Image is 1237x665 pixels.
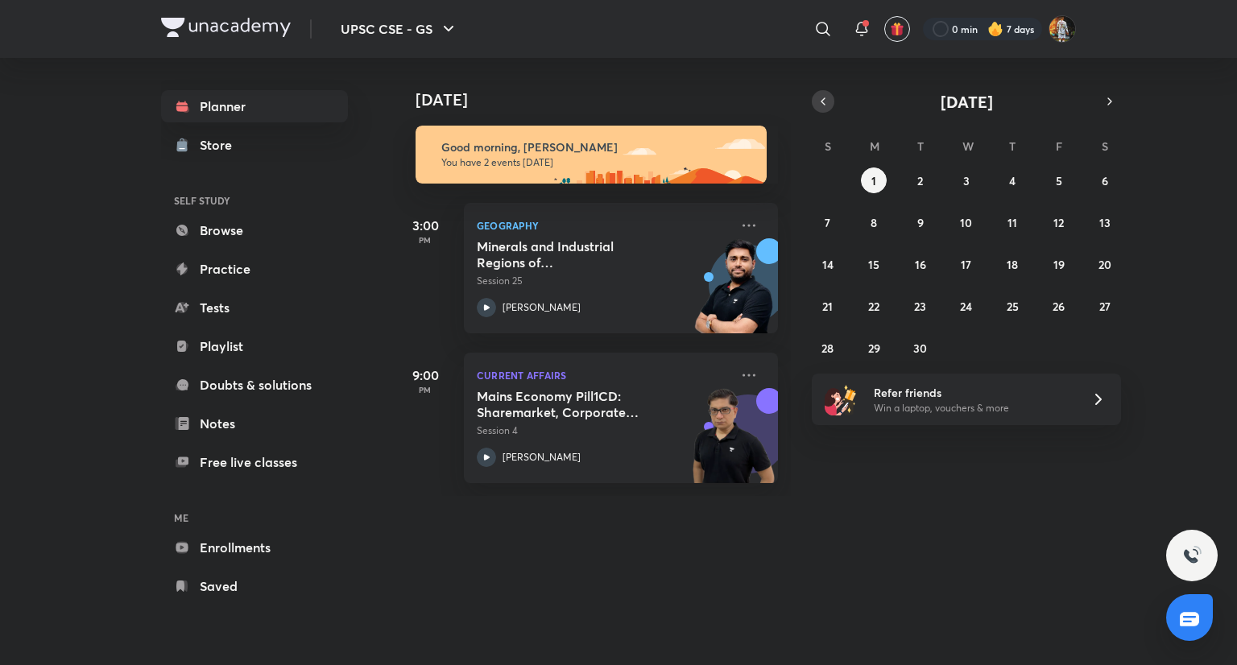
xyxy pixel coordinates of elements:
a: Saved [161,570,348,602]
button: September 8, 2025 [861,209,887,235]
abbr: September 21, 2025 [822,299,833,314]
button: September 30, 2025 [908,335,933,361]
abbr: September 23, 2025 [914,299,926,314]
button: September 5, 2025 [1046,167,1072,193]
img: avatar [890,22,904,36]
button: September 28, 2025 [815,335,841,361]
button: September 24, 2025 [954,293,979,319]
img: unacademy [689,388,778,499]
p: PM [393,385,457,394]
button: September 14, 2025 [815,251,841,277]
abbr: September 5, 2025 [1056,173,1062,188]
button: September 10, 2025 [954,209,979,235]
abbr: September 27, 2025 [1099,299,1111,314]
h6: ME [161,504,348,531]
abbr: September 19, 2025 [1053,257,1065,272]
abbr: September 6, 2025 [1102,173,1108,188]
p: You have 2 events [DATE] [441,156,752,169]
p: Session 25 [477,274,730,288]
abbr: Tuesday [917,138,924,154]
button: September 9, 2025 [908,209,933,235]
abbr: September 14, 2025 [822,257,834,272]
img: morning [416,126,767,184]
abbr: September 4, 2025 [1009,173,1016,188]
p: [PERSON_NAME] [503,450,581,465]
button: September 4, 2025 [999,167,1025,193]
h5: 3:00 [393,216,457,235]
abbr: Monday [870,138,879,154]
abbr: September 20, 2025 [1098,257,1111,272]
a: Doubts & solutions [161,369,348,401]
button: [DATE] [834,90,1098,113]
p: Current Affairs [477,366,730,385]
p: PM [393,235,457,245]
abbr: Sunday [825,138,831,154]
abbr: September 11, 2025 [1007,215,1017,230]
button: September 3, 2025 [954,167,979,193]
h6: Refer friends [874,384,1072,401]
a: Company Logo [161,18,291,41]
a: Planner [161,90,348,122]
button: September 6, 2025 [1092,167,1118,193]
button: September 19, 2025 [1046,251,1072,277]
p: Session 4 [477,423,730,438]
button: September 22, 2025 [861,293,887,319]
button: September 7, 2025 [815,209,841,235]
a: Store [161,129,348,161]
abbr: September 2, 2025 [917,173,923,188]
button: September 12, 2025 [1046,209,1072,235]
img: unacademy [689,238,778,349]
div: Store [200,135,242,155]
abbr: September 25, 2025 [1007,299,1019,314]
h4: [DATE] [416,90,794,109]
a: Practice [161,253,348,285]
abbr: September 9, 2025 [917,215,924,230]
a: Notes [161,407,348,440]
abbr: September 26, 2025 [1053,299,1065,314]
button: September 11, 2025 [999,209,1025,235]
button: September 17, 2025 [954,251,979,277]
a: Enrollments [161,531,348,564]
abbr: Saturday [1102,138,1108,154]
abbr: September 30, 2025 [913,341,927,356]
abbr: September 28, 2025 [821,341,834,356]
img: ttu [1182,546,1202,565]
p: [PERSON_NAME] [503,300,581,315]
img: Company Logo [161,18,291,37]
abbr: September 13, 2025 [1099,215,1111,230]
h6: SELF STUDY [161,187,348,214]
img: referral [825,383,857,415]
button: September 26, 2025 [1046,293,1072,319]
button: September 27, 2025 [1092,293,1118,319]
img: streak [987,21,1003,37]
a: Free live classes [161,446,348,478]
abbr: September 7, 2025 [825,215,830,230]
button: September 29, 2025 [861,335,887,361]
button: September 23, 2025 [908,293,933,319]
abbr: September 1, 2025 [871,173,876,188]
img: Prakhar Singh [1049,15,1076,43]
abbr: September 3, 2025 [963,173,970,188]
button: September 16, 2025 [908,251,933,277]
abbr: Thursday [1009,138,1016,154]
h5: 9:00 [393,366,457,385]
abbr: September 12, 2025 [1053,215,1064,230]
a: Browse [161,214,348,246]
abbr: September 10, 2025 [960,215,972,230]
button: September 2, 2025 [908,167,933,193]
abbr: September 18, 2025 [1007,257,1018,272]
p: Win a laptop, vouchers & more [874,401,1072,415]
h5: Minerals and Industrial Regions of India - II [477,238,677,271]
h5: Mains Economy Pill1CD: Sharemarket, Corporate Governance, Insurance Pension Financial Inclusion [477,388,677,420]
abbr: September 24, 2025 [960,299,972,314]
button: September 18, 2025 [999,251,1025,277]
button: September 25, 2025 [999,293,1025,319]
abbr: September 15, 2025 [868,257,879,272]
button: September 1, 2025 [861,167,887,193]
button: September 15, 2025 [861,251,887,277]
button: avatar [884,16,910,42]
a: Playlist [161,330,348,362]
abbr: Friday [1056,138,1062,154]
button: September 13, 2025 [1092,209,1118,235]
span: [DATE] [941,91,993,113]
